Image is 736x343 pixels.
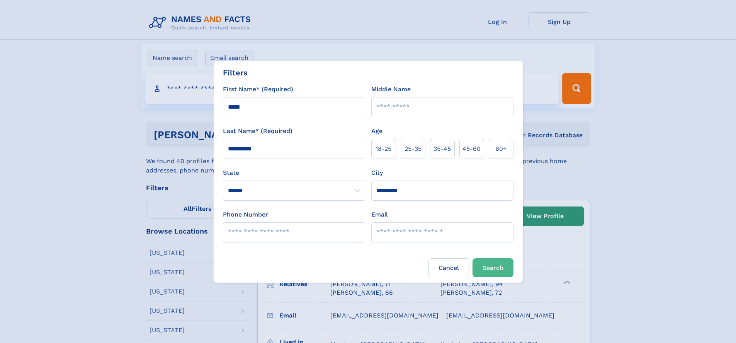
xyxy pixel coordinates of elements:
[223,210,268,219] label: Phone Number
[376,144,391,154] span: 18‑25
[433,144,451,154] span: 35‑45
[473,258,513,277] button: Search
[405,144,422,154] span: 25‑35
[462,144,481,154] span: 45‑60
[223,168,365,177] label: State
[223,67,248,78] div: Filters
[223,126,292,136] label: Last Name* (Required)
[495,144,507,154] span: 60+
[223,85,293,94] label: First Name* (Required)
[371,168,383,177] label: City
[371,210,388,219] label: Email
[428,258,469,277] label: Cancel
[371,126,382,136] label: Age
[371,85,411,94] label: Middle Name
